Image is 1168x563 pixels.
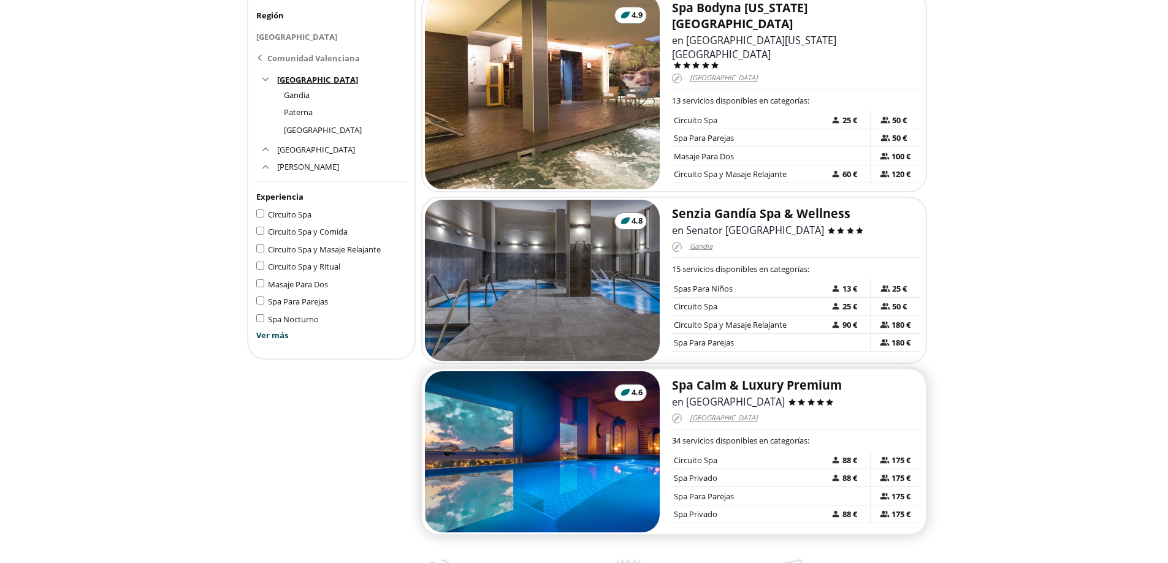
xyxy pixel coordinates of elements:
span: 50 € [890,300,910,313]
div: Comunidad Valenciana [267,49,360,67]
span: Circuito Spa [674,115,717,126]
span: Experiencia [256,191,303,202]
h2: Senzia Gandía Spa & Wellness [672,206,920,222]
span: 88 € [841,471,860,485]
a: 4.6Spa Calm & Luxury Premiumen [GEOGRAPHIC_DATA][GEOGRAPHIC_DATA]34 servicios disponibles en cate... [421,368,927,536]
span: 25 € [890,282,910,295]
span: Spa Privado [674,508,717,520]
a: 4.8Senzia Gandía Spa & Wellnessen Senator [GEOGRAPHIC_DATA]Gandia15 servicios disponibles en cate... [421,197,927,365]
h2: Spa Calm & Luxury Premium [672,377,920,393]
span: Circuito Spa y Masaje Relajante [268,244,381,255]
span: 4.8 [632,215,643,227]
span: 175 € [890,453,910,467]
span: Spas Para Niños [674,283,733,294]
span: Masaje Para Dos [268,279,328,290]
span: Gandia [690,240,712,254]
span: 90 € [841,318,860,331]
a: Comunidad Valenciana [256,47,407,69]
a: Paterna [284,107,313,118]
span: Masaje Para Dos [674,151,734,162]
span: 175 € [890,507,910,521]
span: Circuito Spa [674,455,717,466]
span: [GEOGRAPHIC_DATA] [277,74,358,85]
span: 175 € [890,489,910,503]
span: 120 € [890,167,910,181]
a: Gandia [284,89,310,100]
span: Spa Para Parejas [674,337,734,348]
span: Circuito Spa y Masaje Relajante [674,168,787,179]
a: [GEOGRAPHIC_DATA] [284,124,362,135]
span: [GEOGRAPHIC_DATA] [690,71,758,85]
a: [PERSON_NAME] [277,161,339,172]
span: 13 € [841,282,860,295]
span: Spa Para Parejas [268,296,328,307]
span: en [GEOGRAPHIC_DATA] [672,395,785,409]
span: Región [256,10,284,21]
span: 100 € [890,149,910,163]
span: 50 € [890,131,910,145]
span: en [GEOGRAPHIC_DATA][US_STATE] [GEOGRAPHIC_DATA] [672,34,836,61]
span: Circuito Spa y Ritual [268,261,340,272]
a: [GEOGRAPHIC_DATA] [277,144,355,155]
span: Circuito Spa [268,209,311,220]
span: 25 € [841,113,860,127]
span: 60 € [841,167,860,181]
span: Circuito Spa y Comida [268,226,348,237]
span: Circuito Spa y Masaje Relajante [674,319,787,330]
span: Spa Privado [674,472,717,483]
span: 15 servicios disponibles en categorías: [672,263,809,274]
span: 180 € [890,336,910,349]
span: 4.6 [632,387,643,399]
span: 13 servicios disponibles en categorías: [672,95,809,106]
span: 88 € [841,507,860,521]
span: 88 € [841,453,860,467]
p: [GEOGRAPHIC_DATA] [256,30,407,43]
span: en Senator [GEOGRAPHIC_DATA] [672,224,824,237]
span: 4.9 [632,9,643,21]
span: 175 € [890,471,910,485]
span: Spa Para Parejas [674,132,734,143]
span: [GEOGRAPHIC_DATA] [690,411,758,425]
span: 34 servicios disponibles en categorías: [672,435,809,446]
span: 180 € [890,318,910,331]
button: Ver más [256,330,288,342]
span: 50 € [890,113,910,127]
span: Spa Nocturno [268,314,319,325]
span: Spa Para Parejas [674,491,734,502]
span: Ver más [256,330,288,342]
span: 25 € [841,300,860,313]
span: Circuito Spa [674,301,717,312]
